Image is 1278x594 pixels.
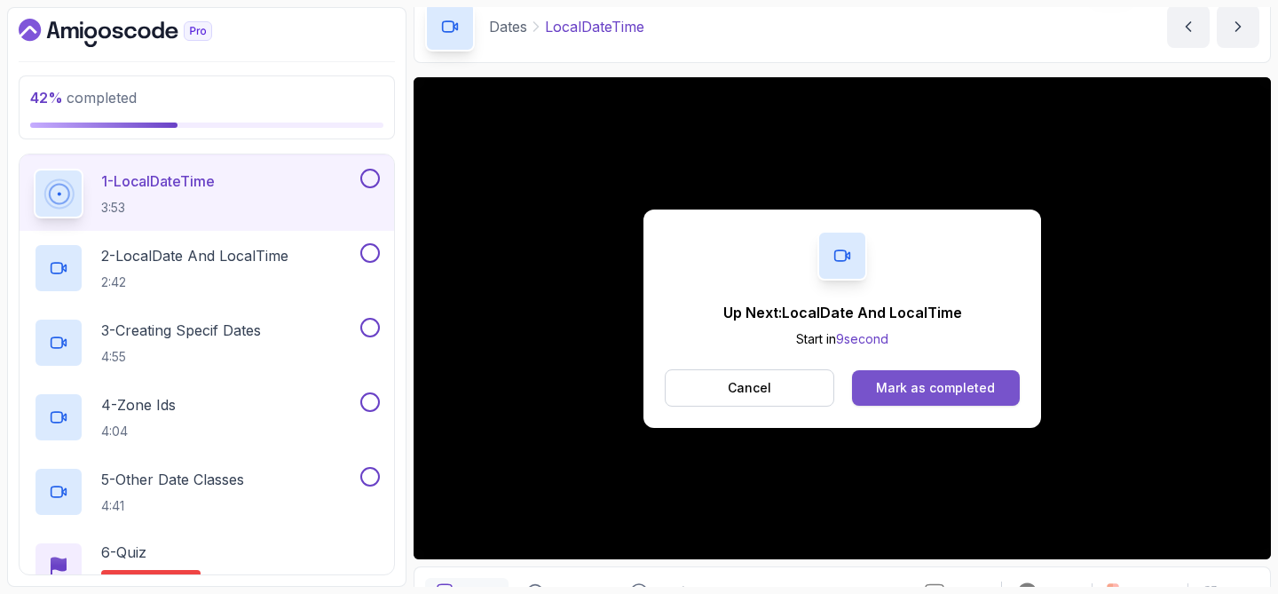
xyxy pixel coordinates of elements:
[101,423,176,440] p: 4:04
[34,169,380,218] button: 1-LocalDateTime3:53
[34,467,380,517] button: 5-Other Date Classes4:41
[34,243,380,293] button: 2-LocalDate And LocalTime2:42
[101,469,244,490] p: 5 - Other Date Classes
[1167,5,1210,48] button: previous content
[545,16,644,37] p: LocalDateTime
[101,348,261,366] p: 4:55
[101,199,215,217] p: 3:53
[852,370,1020,406] button: Mark as completed
[34,392,380,442] button: 4-Zone Ids4:04
[101,542,146,563] p: 6 - Quiz
[414,77,1271,559] iframe: 1 - LocalDateTime
[723,330,962,348] p: Start in
[723,302,962,323] p: Up Next: LocalDate And LocalTime
[728,379,771,397] p: Cancel
[34,542,380,591] button: 6-QuizRequired-quiz
[166,574,190,588] span: quiz
[101,320,261,341] p: 3 - Creating Specif Dates
[30,89,137,107] span: completed
[1217,5,1259,48] button: next content
[836,331,888,346] span: 9 second
[101,170,215,192] p: 1 - LocalDateTime
[101,273,288,291] p: 2:42
[101,245,288,266] p: 2 - LocalDate And LocalTime
[876,379,995,397] div: Mark as completed
[30,89,63,107] span: 42 %
[34,318,380,368] button: 3-Creating Specif Dates4:55
[489,16,527,37] p: Dates
[19,19,253,47] a: Dashboard
[101,497,244,515] p: 4:41
[101,394,176,416] p: 4 - Zone Ids
[665,369,834,407] button: Cancel
[112,574,166,588] span: Required-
